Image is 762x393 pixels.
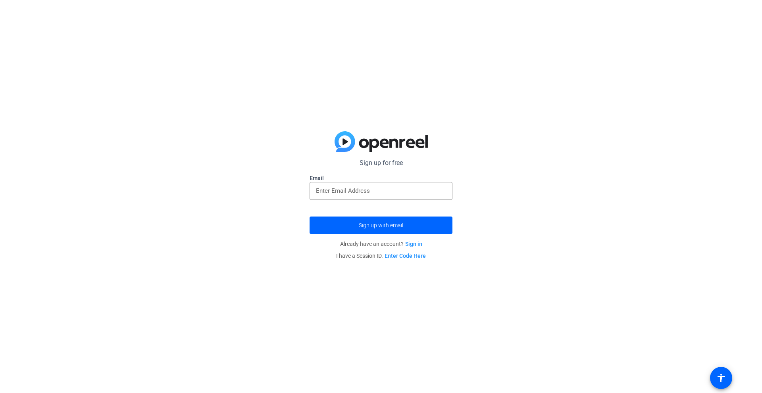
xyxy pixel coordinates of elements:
[310,174,452,182] label: Email
[716,373,726,383] mat-icon: accessibility
[335,131,428,152] img: blue-gradient.svg
[310,217,452,234] button: Sign up with email
[310,158,452,168] p: Sign up for free
[405,241,422,247] a: Sign in
[340,241,422,247] span: Already have an account?
[316,186,446,196] input: Enter Email Address
[385,253,426,259] a: Enter Code Here
[336,253,426,259] span: I have a Session ID.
